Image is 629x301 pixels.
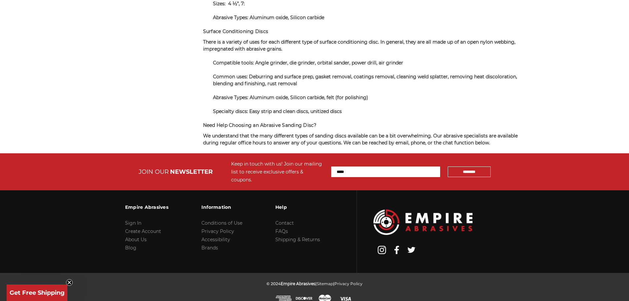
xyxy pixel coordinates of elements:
span: Surface Conditioning Discs [203,28,268,34]
a: Accessibility [201,237,230,243]
div: Get Free ShippingClose teaser [7,284,67,301]
h3: Help [275,200,320,214]
span: Specialty discs: Easy strip and clean discs, unitized discs [213,108,342,114]
h3: Empire Abrasives [125,200,168,214]
span: JOIN OUR [139,168,169,175]
span: Compatible tools: Angle grinder, die grinder, orbital sander, power drill, air grinder [213,60,403,66]
span: Abrasive Types: Aluminum oxide, Silicon carbide, felt (for polishing) [213,94,368,100]
span: There is a variety of uses for each different type of surface conditioning disc. In general, they... [203,39,515,52]
a: Contact [275,220,294,226]
a: Conditions of Use [201,220,242,226]
span: Get Free Shipping [10,289,65,296]
a: FAQs [275,228,288,234]
img: Empire Abrasives Logo Image [373,209,472,235]
a: Brands [201,245,218,251]
span: We understand that the many different types of sanding discs available can be a bit overwhelming.... [203,133,518,146]
span: NEWSLETTER [170,168,213,175]
p: © 2024 | | [266,280,363,288]
a: Blog [125,245,136,251]
span: Abrasive Types: Aluminum oxide, Silicon carbide [213,15,324,20]
a: About Us [125,237,147,243]
a: Privacy Policy [334,281,363,286]
a: Sign In [125,220,141,226]
button: Close teaser [66,279,73,286]
a: Shipping & Returns [275,237,320,243]
h3: Information [201,200,242,214]
a: Create Account [125,228,161,234]
div: Keep in touch with us! Join our mailing list to receive exclusive offers & coupons. [231,160,325,184]
a: Privacy Policy [201,228,234,234]
a: Sitemap [317,281,333,286]
span: Empire Abrasives [281,281,315,286]
span: Common uses: Deburring and surface prep, gasket removal, coatings removal, cleaning weld splatter... [213,74,517,87]
span: Sizes: 4 ½”, 7: [213,1,245,7]
span: Need Help Choosing an Abrasive Sanding Disc? [203,122,317,128]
